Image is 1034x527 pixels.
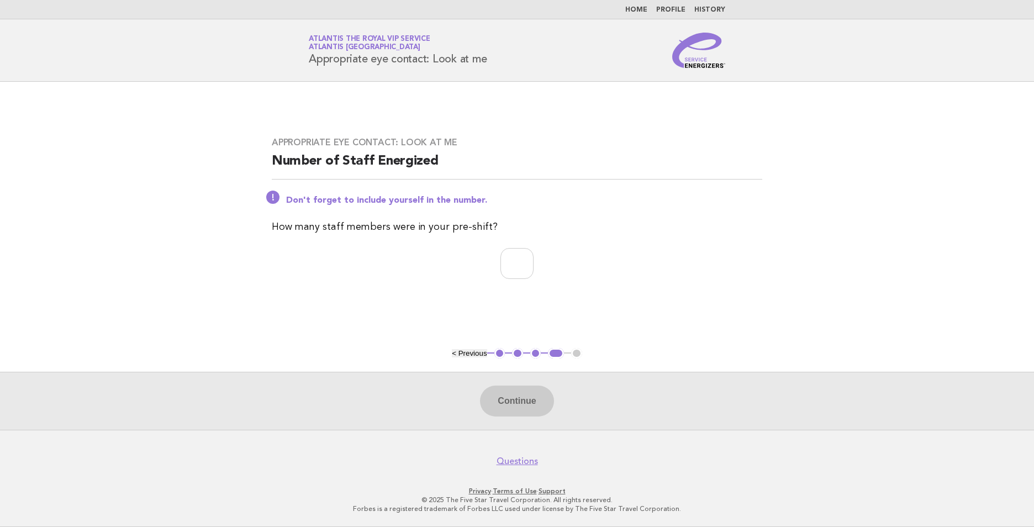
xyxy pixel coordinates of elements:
h1: Appropriate eye contact: Look at me [309,36,487,65]
button: 1 [494,348,505,359]
a: Questions [497,456,538,467]
p: © 2025 The Five Star Travel Corporation. All rights reserved. [179,496,855,504]
button: 2 [512,348,523,359]
h2: Number of Staff Energized [272,152,762,180]
a: Terms of Use [493,487,537,495]
a: Profile [656,7,685,13]
button: 4 [548,348,564,359]
h3: Appropriate eye contact: Look at me [272,137,762,148]
span: Atlantis [GEOGRAPHIC_DATA] [309,44,420,51]
a: Home [625,7,647,13]
a: History [694,7,725,13]
button: < Previous [452,349,487,357]
a: Atlantis the Royal VIP ServiceAtlantis [GEOGRAPHIC_DATA] [309,35,430,51]
a: Support [539,487,566,495]
img: Service Energizers [672,33,725,68]
p: · · [179,487,855,496]
button: 3 [530,348,541,359]
a: Privacy [469,487,491,495]
p: Forbes is a registered trademark of Forbes LLC used under license by The Five Star Travel Corpora... [179,504,855,513]
p: Don't forget to include yourself in the number. [286,195,762,206]
p: How many staff members were in your pre-shift? [272,219,762,235]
